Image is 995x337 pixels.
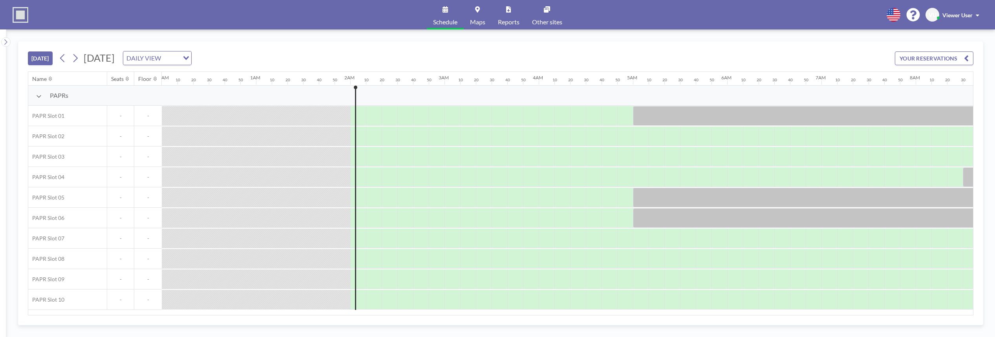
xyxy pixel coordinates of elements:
div: 30 [490,77,494,82]
div: 40 [788,77,793,82]
span: - [134,194,162,201]
span: PAPR Slot 05 [28,194,64,201]
span: Schedule [433,19,457,25]
div: 10 [176,77,180,82]
div: 20 [757,77,761,82]
span: PAPR Slot 10 [28,296,64,303]
div: 50 [804,77,808,82]
span: PAPR Slot 02 [28,133,64,140]
span: Other sites [532,19,562,25]
div: 10 [929,77,934,82]
span: Maps [470,19,485,25]
div: 30 [301,77,306,82]
span: - [134,133,162,140]
div: 10 [552,77,557,82]
div: 40 [600,77,604,82]
div: 10 [364,77,369,82]
div: 10 [741,77,746,82]
div: 40 [882,77,887,82]
div: 50 [238,77,243,82]
span: Viewer User [942,12,973,18]
span: - [107,153,134,160]
div: 5AM [627,75,637,81]
div: 30 [395,77,400,82]
span: PAPR Slot 08 [28,255,64,262]
div: 30 [207,77,212,82]
span: - [107,235,134,242]
span: - [134,214,162,222]
div: 6AM [721,75,732,81]
span: - [107,214,134,222]
div: 2AM [344,75,355,81]
span: - [107,194,134,201]
div: 4AM [533,75,543,81]
span: - [107,276,134,283]
div: 20 [568,77,573,82]
span: PAPR Slot 06 [28,214,64,222]
div: 50 [427,77,432,82]
div: 30 [584,77,589,82]
div: 40 [505,77,510,82]
div: 3AM [439,75,449,81]
span: PAPR Slot 03 [28,153,64,160]
div: 50 [710,77,714,82]
span: PAPR Slot 01 [28,112,64,119]
span: - [107,174,134,181]
img: organization-logo [13,7,28,23]
div: 50 [898,77,903,82]
div: 30 [867,77,871,82]
span: - [134,153,162,160]
span: - [107,296,134,303]
button: [DATE] [28,51,53,65]
span: - [134,235,162,242]
div: 20 [191,77,196,82]
span: - [134,112,162,119]
div: 30 [678,77,683,82]
div: 20 [474,77,479,82]
div: 20 [851,77,856,82]
div: 50 [521,77,526,82]
span: PAPR Slot 09 [28,276,64,283]
div: 20 [380,77,384,82]
div: Seats [111,75,124,82]
div: Name [32,75,47,82]
button: YOUR RESERVATIONS [895,51,973,65]
div: 20 [285,77,290,82]
div: 40 [411,77,416,82]
div: 30 [772,77,777,82]
div: 10 [835,77,840,82]
span: - [134,296,162,303]
div: 10 [458,77,463,82]
span: PAPRs [50,92,68,99]
div: Search for option [123,51,191,65]
div: 30 [961,77,966,82]
span: Reports [498,19,519,25]
div: 20 [945,77,950,82]
span: - [134,255,162,262]
span: PAPR Slot 07 [28,235,64,242]
span: [DATE] [84,52,115,64]
span: - [134,276,162,283]
div: 20 [662,77,667,82]
span: - [107,133,134,140]
span: - [134,174,162,181]
span: DAILY VIEW [125,53,163,63]
div: 8AM [910,75,920,81]
span: VU [929,11,936,18]
div: 50 [615,77,620,82]
div: 10 [270,77,274,82]
div: 10 [647,77,651,82]
span: - [107,112,134,119]
input: Search for option [163,53,178,63]
div: 12AM [156,75,169,81]
span: - [107,255,134,262]
div: 40 [317,77,322,82]
div: 40 [694,77,699,82]
div: 1AM [250,75,260,81]
span: PAPR Slot 04 [28,174,64,181]
div: 7AM [816,75,826,81]
div: Floor [138,75,152,82]
div: 40 [223,77,227,82]
div: 50 [333,77,337,82]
